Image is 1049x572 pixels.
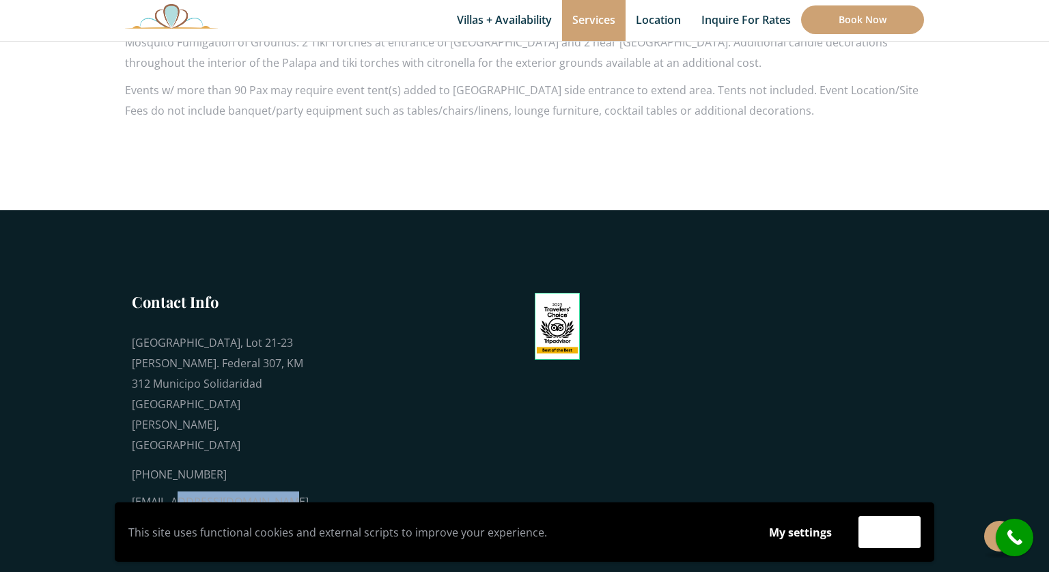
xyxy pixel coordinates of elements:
div: [GEOGRAPHIC_DATA], Lot 21-23 [PERSON_NAME]. Federal 307, KM 312 Municipo Solidaridad [GEOGRAPHIC_... [132,332,309,455]
p: Events w/ more than 90 Pax may require event tent(s) added to [GEOGRAPHIC_DATA] side entrance to ... [125,80,924,121]
i: call [999,522,1030,553]
img: Tripadvisor [535,293,580,360]
img: Awesome Logo [125,3,218,29]
div: [EMAIL_ADDRESS][DOMAIN_NAME] [132,491,309,512]
button: Accept [858,516,921,548]
a: Book Now [801,5,924,34]
h3: Contact Info [132,291,309,312]
a: call [996,519,1033,556]
div: [PHONE_NUMBER] [132,464,309,485]
button: My settings [756,517,845,548]
p: This site uses functional cookies and external scripts to improve your experience. [128,522,742,543]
